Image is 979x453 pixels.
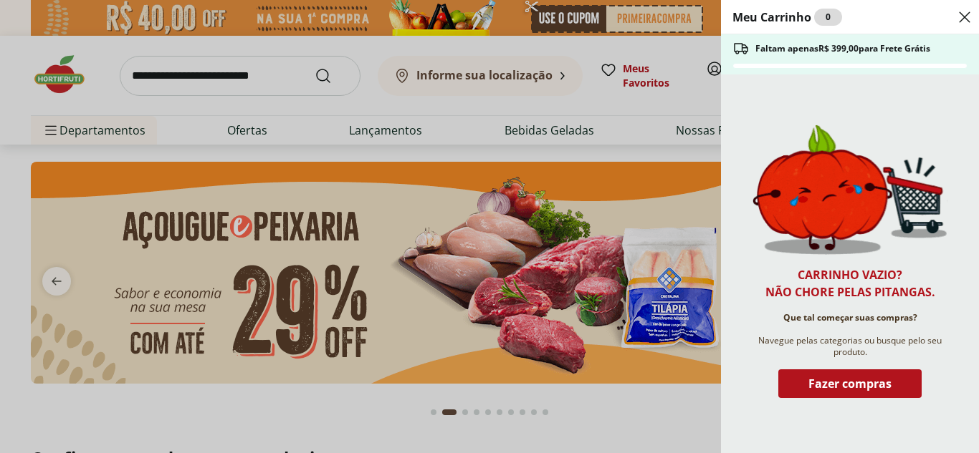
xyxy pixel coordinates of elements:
[765,266,935,301] h2: Carrinho vazio? Não chore pelas pitangas.
[808,378,892,389] span: Fazer compras
[783,312,917,323] span: Que tal começar suas compras?
[753,125,947,255] img: Carrinho vazio
[755,43,930,54] span: Faltam apenas R$ 399,00 para Frete Grátis
[753,335,947,358] span: Navegue pelas categorias ou busque pelo seu produto.
[778,369,922,404] button: Fazer compras
[814,9,842,26] div: 0
[732,9,842,26] h2: Meu Carrinho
